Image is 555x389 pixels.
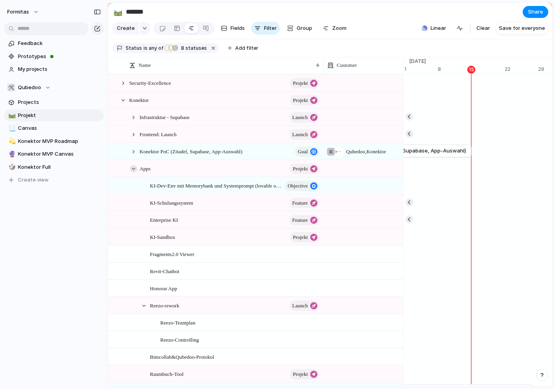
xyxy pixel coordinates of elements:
[4,6,43,18] button: Formitas
[476,24,490,32] span: Clear
[4,37,104,49] a: Feedback
[117,24,135,32] span: Create
[150,249,195,258] span: Fragments2.0 Viewer
[142,44,165,53] button: isany of
[4,96,104,108] a: Projects
[292,112,308,123] span: launch
[473,22,493,35] button: Clear
[297,24,312,32] span: Group
[150,181,282,190] span: KI-Dev-Env mit Memorybank und Systemprompt (lovable oder VScode?)
[7,111,15,119] button: 🛤️
[4,122,104,134] a: 📃Canvas
[18,137,101,145] span: Konektor MVP Roadmap
[496,22,548,35] button: Save for everyone
[150,369,183,378] span: Raumbuch-Tool
[4,135,104,147] div: 💫Konektor MVP Roadmap
[7,124,15,132] button: 📃
[8,137,14,146] div: 💫
[290,78,319,88] button: Projekt
[150,301,179,310] span: Reezo-rework
[18,124,101,132] span: Canvas
[538,66,548,73] div: 29
[18,150,101,158] span: Konektor MVP Canvas
[4,82,104,94] button: 🛠️Qubedoo
[150,215,178,224] span: Enterprise KI
[404,57,431,65] span: [DATE]
[419,22,449,34] button: Linear
[140,112,190,121] span: Infrastruktur - Supabase
[18,111,101,119] span: Projekt
[18,53,101,61] span: Prototypes
[505,66,538,73] div: 22
[289,112,319,123] button: launch
[140,164,150,173] span: Apps
[8,124,14,133] div: 📃
[251,22,280,35] button: Filter
[114,6,122,17] div: 🛤️
[129,78,171,87] span: Security-Excellence
[223,43,263,54] button: Add filter
[290,232,319,242] button: Projekt
[179,45,207,52] span: statuses
[289,198,319,208] button: Feature
[264,24,277,32] span: Filter
[290,164,319,174] button: Projekt
[150,232,175,241] span: KI-Sandbox
[289,215,319,225] button: Feature
[129,95,149,104] span: Konektor
[164,44,209,53] button: 8 statuses
[293,95,308,106] span: Projekt
[112,6,124,18] button: 🛤️
[140,147,242,156] span: Konektor PoC (Zitadel, Supabase, App-Auswahl)
[438,66,471,73] div: 8
[144,45,148,52] span: is
[18,39,101,47] span: Feedback
[293,163,308,174] span: Projekt
[293,78,308,89] span: Projekt
[18,163,101,171] span: Konektor Full
[218,22,248,35] button: Fields
[344,147,466,155] span: Konektor PoC (Zitadel, Supabase, App-Auswahl)
[4,161,104,173] a: 🎲Konektor Full
[287,180,308,192] span: objective
[298,146,308,157] span: goal
[4,174,104,186] button: Create view
[18,176,49,184] span: Create view
[8,150,14,159] div: 🔮
[293,232,308,243] span: Projekt
[292,300,308,311] span: launch
[295,147,319,157] button: goal
[179,45,185,51] span: 8
[346,148,386,156] span: Qubedoo , Konektor
[4,109,104,121] a: 🛤️Projekt
[150,283,177,293] span: Honorar App
[150,198,193,207] span: KI-Schulungssystem
[18,98,101,106] span: Projects
[523,6,548,18] button: Share
[4,148,104,160] div: 🔮Konektor MVP Canvas
[283,22,316,35] button: Group
[431,24,446,32] span: Linear
[7,137,15,145] button: 💫
[319,22,350,35] button: Zoom
[289,301,319,311] button: launch
[471,66,505,73] div: 15
[150,352,214,361] span: Bimcollab&Qubedoo-Protokol
[404,66,438,73] div: 1
[292,129,308,140] span: launch
[292,215,308,226] span: Feature
[230,24,245,32] span: Fields
[7,163,15,171] button: 🎲
[467,66,475,74] div: 15
[160,335,199,344] span: Reezo-Controlling
[332,24,346,32] span: Zoom
[7,150,15,158] button: 🔮
[18,65,101,73] span: My projects
[528,8,543,16] span: Share
[8,162,14,172] div: 🎲
[290,369,319,379] button: Projekt
[140,129,177,139] span: Frontend: Launch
